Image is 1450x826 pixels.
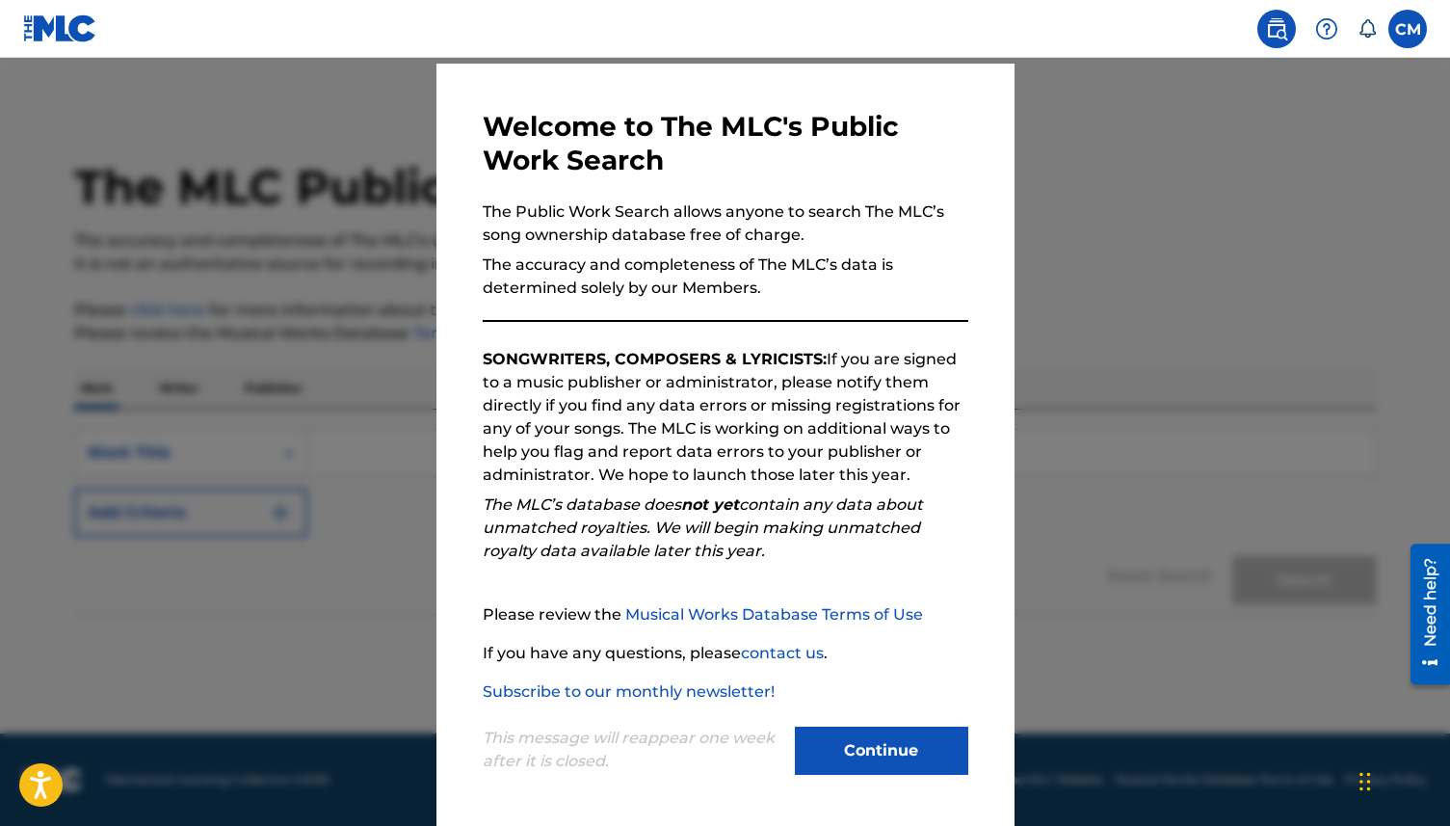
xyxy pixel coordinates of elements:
[1257,10,1296,48] a: Public Search
[483,348,968,487] p: If you are signed to a music publisher or administrator, please notify them directly if you find ...
[483,200,968,247] p: The Public Work Search allows anyone to search The MLC’s song ownership database free of charge.
[795,727,968,775] button: Continue
[23,14,97,42] img: MLC Logo
[1359,753,1371,811] div: Drag
[1354,733,1450,826] iframe: Chat Widget
[681,495,739,514] strong: not yet
[625,605,923,624] a: Musical Works Database Terms of Use
[1396,536,1450,691] iframe: Resource Center
[483,727,783,773] p: This message will reappear one week after it is closed.
[483,682,775,701] a: Subscribe to our monthly newsletter!
[483,495,923,560] em: The MLC’s database does contain any data about unmatched royalties. We will begin making unmatche...
[483,642,968,665] p: If you have any questions, please .
[483,253,968,300] p: The accuracy and completeness of The MLC’s data is determined solely by our Members.
[483,603,968,626] p: Please review the
[483,110,968,177] h3: Welcome to The MLC's Public Work Search
[1358,19,1377,39] div: Notifications
[1307,10,1346,48] div: Help
[1388,10,1427,48] div: User Menu
[483,350,827,368] strong: SONGWRITERS, COMPOSERS & LYRICISTS:
[741,644,824,662] a: contact us
[1265,17,1288,40] img: search
[1315,17,1338,40] img: help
